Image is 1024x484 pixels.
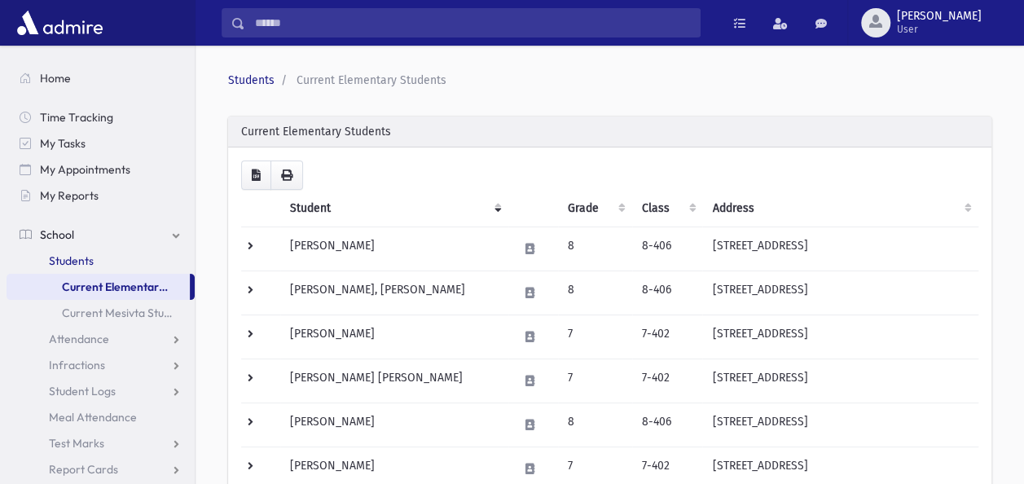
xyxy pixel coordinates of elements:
[558,315,632,359] td: 7
[7,248,195,274] a: Students
[40,110,113,125] span: Time Tracking
[280,190,508,227] th: Student: activate to sort column ascending
[49,436,104,451] span: Test Marks
[40,71,71,86] span: Home
[702,359,978,403] td: [STREET_ADDRESS]
[228,117,991,147] div: Current Elementary Students
[558,271,632,315] td: 8
[49,410,137,425] span: Meal Attendance
[280,315,508,359] td: [PERSON_NAME]
[270,161,303,190] button: Print
[49,253,94,268] span: Students
[7,222,195,248] a: School
[632,271,703,315] td: 8-406
[7,430,195,456] a: Test Marks
[632,190,703,227] th: Class: activate to sort column ascending
[7,456,195,482] a: Report Cards
[49,384,116,398] span: Student Logs
[49,358,105,372] span: Infractions
[558,403,632,447] td: 8
[558,359,632,403] td: 7
[7,65,195,91] a: Home
[40,136,86,151] span: My Tasks
[897,23,982,36] span: User
[7,352,195,378] a: Infractions
[241,161,271,190] button: CSV
[7,404,195,430] a: Meal Attendance
[7,130,195,156] a: My Tasks
[897,10,982,23] span: [PERSON_NAME]
[40,227,74,242] span: School
[40,162,130,177] span: My Appointments
[7,326,195,352] a: Attendance
[49,332,109,346] span: Attendance
[280,271,508,315] td: [PERSON_NAME], [PERSON_NAME]
[702,271,978,315] td: [STREET_ADDRESS]
[632,403,703,447] td: 8-406
[7,156,195,183] a: My Appointments
[702,190,978,227] th: Address: activate to sort column ascending
[297,73,446,87] span: Current Elementary Students
[7,378,195,404] a: Student Logs
[632,227,703,271] td: 8-406
[702,403,978,447] td: [STREET_ADDRESS]
[49,462,118,477] span: Report Cards
[7,104,195,130] a: Time Tracking
[702,315,978,359] td: [STREET_ADDRESS]
[632,315,703,359] td: 7-402
[40,188,99,203] span: My Reports
[280,403,508,447] td: [PERSON_NAME]
[245,8,700,37] input: Search
[13,7,107,39] img: AdmirePro
[558,190,632,227] th: Grade: activate to sort column ascending
[558,227,632,271] td: 8
[7,183,195,209] a: My Reports
[228,73,275,87] a: Students
[702,227,978,271] td: [STREET_ADDRESS]
[7,300,195,326] a: Current Mesivta Students
[632,359,703,403] td: 7-402
[280,359,508,403] td: [PERSON_NAME] [PERSON_NAME]
[7,274,190,300] a: Current Elementary Students
[280,227,508,271] td: [PERSON_NAME]
[228,72,985,89] nav: breadcrumb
